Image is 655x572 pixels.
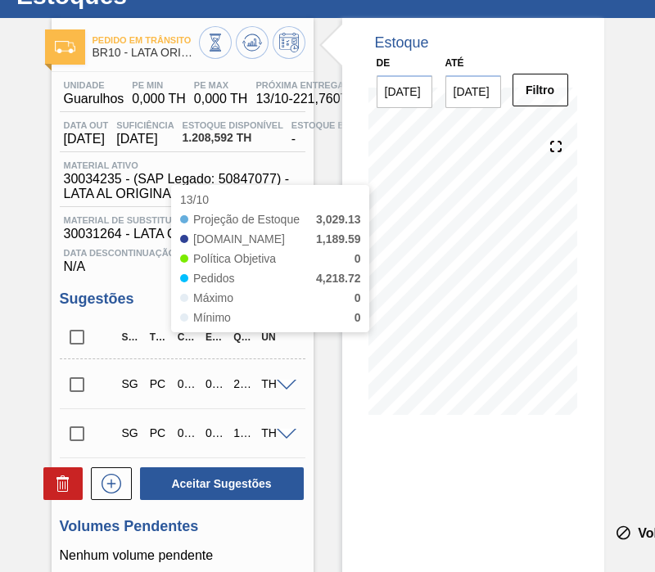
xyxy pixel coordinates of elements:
[183,132,283,144] span: 1.208,592 TH
[199,26,232,59] button: Visão Geral dos Estoques
[287,120,400,146] div: -
[201,377,228,390] div: 02/11/2025
[60,548,305,563] p: Nenhum volume pendente
[229,377,255,390] div: 221,760
[118,331,144,343] div: Status
[174,426,200,439] div: 03/11/2025
[64,92,124,106] span: Guarulhos
[118,377,144,390] div: Sugestão Criada
[64,120,109,130] span: Data out
[132,80,186,90] span: PE MIN
[201,426,228,439] div: 03/11/2025
[257,331,283,343] div: UN
[132,466,305,502] div: Aceitar Sugestões
[64,215,301,225] span: Material de Substituição
[513,74,568,106] button: Filtro
[146,426,172,439] div: Pedido de Compra
[140,467,304,500] button: Aceitar Sugestões
[60,291,305,308] h3: Sugestões
[201,331,228,343] div: Entrega
[377,75,432,108] input: dd/mm/yyyy
[194,92,248,106] span: 0,000 TH
[146,377,172,390] div: Pedido de Compra
[257,377,283,390] div: TH
[445,75,501,108] input: dd/mm/yyyy
[132,92,186,106] span: 0,000 TH
[174,377,200,390] div: 02/11/2025
[229,426,255,439] div: 1.330,560
[60,241,305,274] div: N/A
[273,26,305,59] button: Programar Estoque
[83,467,132,500] div: Nova sugestão
[118,426,144,439] div: Sugestão Criada
[255,92,358,106] span: 13/10 - 221,760 TH
[64,227,301,241] span: 30031264 - LATA ORIGINAL 269ML MP
[93,35,199,45] span: Pedido em Trânsito
[55,41,75,53] img: Ícone
[194,80,248,90] span: PE MAX
[64,132,109,146] span: [DATE]
[35,467,83,500] div: Excluir Sugestões
[64,172,309,201] span: 30034235 - (SAP Legado: 50847077) - LATA AL ORIGINAL 269ML MP BRILHO
[146,331,172,343] div: Tipo
[291,120,396,130] span: Estoque Bloqueado
[183,120,283,130] span: Estoque Disponível
[257,426,283,439] div: TH
[236,26,269,59] button: Atualizar Gráfico
[60,518,305,535] h3: Volumes Pendentes
[229,331,255,343] div: Qtde
[93,47,199,59] span: BR10 - LATA ORIGINAL 269ML MP
[375,34,429,52] div: Estoque
[116,132,174,146] span: [DATE]
[377,57,391,69] label: De
[64,248,301,258] span: Data Descontinuação
[174,331,200,343] div: Coleta
[64,80,124,90] span: Unidade
[64,160,309,170] span: Material ativo
[445,57,464,69] label: Até
[116,120,174,130] span: Suficiência
[255,80,358,90] span: Próxima Entrega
